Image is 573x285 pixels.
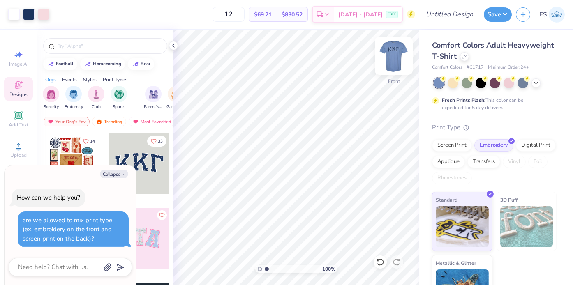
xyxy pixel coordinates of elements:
[47,119,54,124] img: most_fav.gif
[62,76,77,83] div: Events
[166,104,185,110] span: Game Day
[436,259,476,267] span: Metallic & Glitter
[144,86,163,110] div: filter for Parent's Weekend
[157,210,167,220] button: Like
[114,90,124,99] img: Sports Image
[93,62,121,66] div: homecoming
[467,64,484,71] span: # C1717
[43,58,77,70] button: football
[129,117,175,126] div: Most Favorited
[516,139,556,152] div: Digital Print
[132,119,139,124] img: most_fav.gif
[149,90,158,99] img: Parent's Weekend Image
[282,10,303,19] span: $830.52
[65,86,83,110] button: filter button
[171,90,181,99] img: Game Day Image
[549,7,565,23] img: Eliza Saephan
[488,64,529,71] span: Minimum Order: 24 +
[85,62,91,67] img: trend_line.gif
[254,10,272,19] span: $69.21
[419,6,480,23] input: Untitled Design
[96,119,102,124] img: trending.gif
[92,104,101,110] span: Club
[432,40,554,61] span: Comfort Colors Adult Heavyweight T-Shirt
[57,42,162,50] input: Try "Alpha"
[432,139,472,152] div: Screen Print
[79,136,99,147] button: Like
[500,195,518,204] span: 3D Puff
[436,206,489,247] img: Standard
[442,97,543,111] div: This color can be expedited for 5 day delivery.
[88,86,104,110] div: filter for Club
[128,58,154,70] button: bear
[65,86,83,110] div: filter for Fraternity
[213,7,245,22] input: – –
[100,170,128,178] button: Collapse
[484,7,512,22] button: Save
[132,62,139,67] img: trend_line.gif
[539,10,547,19] span: ES
[92,117,126,126] div: Trending
[111,86,127,110] div: filter for Sports
[46,90,56,99] img: Sorority Image
[503,156,526,168] div: Vinyl
[474,139,513,152] div: Embroidery
[113,104,125,110] span: Sports
[9,91,28,98] span: Designs
[166,86,185,110] div: filter for Game Day
[48,62,54,67] img: trend_line.gif
[10,152,27,159] span: Upload
[539,7,565,23] a: ES
[56,62,74,66] div: football
[388,78,400,85] div: Front
[17,193,80,202] div: How can we help you?
[377,39,410,72] img: Front
[88,86,104,110] button: filter button
[322,265,335,273] span: 100 %
[144,104,163,110] span: Parent's Weekend
[90,139,95,143] span: 14
[432,156,465,168] div: Applique
[44,117,90,126] div: Your Org's Fav
[436,195,457,204] span: Standard
[80,58,125,70] button: homecoming
[65,104,83,110] span: Fraternity
[432,64,462,71] span: Comfort Colors
[147,136,166,147] button: Like
[500,206,553,247] img: 3D Puff
[44,104,59,110] span: Sorority
[144,86,163,110] button: filter button
[92,90,101,99] img: Club Image
[103,76,127,83] div: Print Types
[442,97,485,103] strong: Fresh Prints Flash:
[43,86,59,110] button: filter button
[141,62,150,66] div: bear
[9,61,28,67] span: Image AI
[432,123,557,132] div: Print Type
[166,86,185,110] button: filter button
[338,10,383,19] span: [DATE] - [DATE]
[432,172,472,184] div: Rhinestones
[111,86,127,110] button: filter button
[69,90,78,99] img: Fraternity Image
[528,156,548,168] div: Foil
[158,139,163,143] span: 33
[388,11,396,17] span: FREE
[83,76,97,83] div: Styles
[43,86,59,110] div: filter for Sorority
[9,122,28,128] span: Add Text
[45,76,56,83] div: Orgs
[467,156,500,168] div: Transfers
[23,216,112,243] div: are we allowed to mix print type (ex. embroidery on the front and screen print on the back)?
